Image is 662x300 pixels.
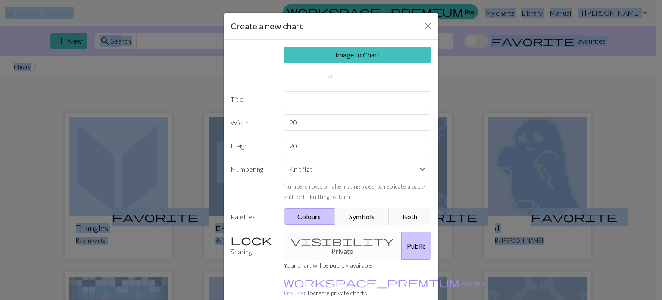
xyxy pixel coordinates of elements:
a: Become a Pro user [284,279,484,297]
button: Colours [284,208,336,225]
small: to create private charts [284,279,484,297]
a: Image to Chart [284,47,432,63]
label: Title [225,91,278,107]
button: Both [389,208,432,225]
label: Height [225,138,278,154]
label: Sharing [225,232,278,260]
small: Your chart will be publicly available [284,262,372,269]
label: Palettes [225,208,278,225]
button: Symbols [335,208,389,225]
button: Public [401,232,431,260]
h5: Create a new chart [231,19,303,32]
button: Close [421,19,435,33]
small: Numbers rows on alternating sides, to replicate a back-and-forth knitting pattern. [284,183,425,200]
label: Numbering [225,161,278,202]
label: Width [225,114,278,131]
span: workspace_premium [284,276,459,288]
